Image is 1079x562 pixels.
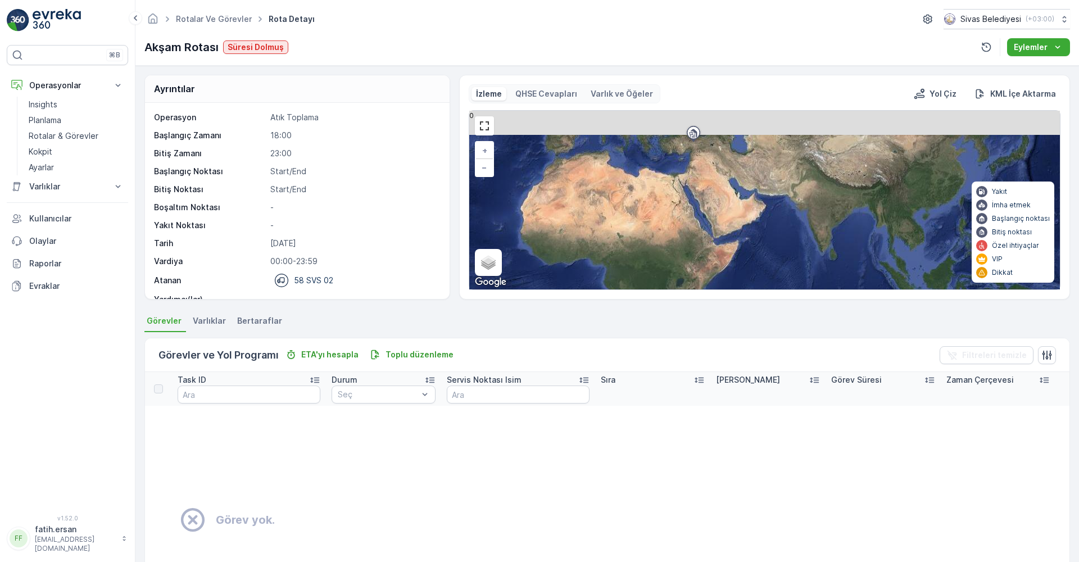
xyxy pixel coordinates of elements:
p: Kokpit [29,146,52,157]
a: Rotalar ve Görevler [176,14,252,24]
p: QHSE Cevapları [515,88,577,99]
p: Raporlar [29,258,124,269]
p: Vardiya [154,256,266,267]
a: View Fullscreen [476,117,493,134]
p: VIP [992,255,1003,264]
p: KML İçe Aktarma [990,88,1056,99]
p: Süresi Dolmuş [228,42,284,53]
p: 23:00 [270,148,438,159]
button: Operasyonlar [7,74,128,97]
button: Varlıklar [7,175,128,198]
span: − [482,162,487,172]
p: Yardımcı(lar) [154,294,266,305]
p: Durum [332,374,357,386]
img: sivas-belediyesi-logo-png_seeklogo-318229.png [944,13,956,25]
p: Atanan [154,275,181,286]
p: Kullanıcılar [29,213,124,224]
p: Rotalar & Görevler [29,130,98,142]
p: Start/End [270,184,438,195]
p: Insights [29,99,57,110]
div: 0 [469,111,1060,289]
p: Akşam Rotası [144,39,219,56]
span: v 1.52.0 [7,515,128,522]
p: Başlangıç Noktası [154,166,266,177]
p: Dikkat [992,268,1013,277]
p: 58 SVS 02 [294,275,333,286]
p: Zaman Çerçevesi [946,374,1014,386]
p: - [270,294,438,305]
img: logo_light-DOdMpM7g.png [33,9,81,31]
img: logo [7,9,29,31]
p: Bitiş Zamanı [154,148,266,159]
p: Operasyon [154,112,266,123]
p: Sıra [601,374,615,386]
a: Planlama [24,112,128,128]
p: Varlıklar [29,181,106,192]
span: Bertaraflar [237,315,282,327]
button: Eylemler [1007,38,1070,56]
p: Sivas Belediyesi [960,13,1021,25]
a: Uzaklaştır [476,159,493,176]
p: Servis Noktası Isim [447,374,522,386]
button: KML İçe Aktarma [970,87,1060,101]
a: Olaylar [7,230,128,252]
a: Layers [476,250,501,275]
p: Yakıt [992,187,1007,196]
p: Bitiş noktası [992,228,1032,237]
p: Yakıt Noktası [154,220,266,231]
p: Operasyonlar [29,80,106,91]
button: Toplu düzenleme [365,348,458,361]
p: Filtreleri temizle [962,350,1027,361]
h2: Görev yok. [216,511,275,528]
p: Planlama [29,115,61,126]
img: Google [472,275,509,289]
a: Raporlar [7,252,128,275]
input: Ara [178,386,320,404]
a: Rotalar & Görevler [24,128,128,144]
p: ( +03:00 ) [1026,15,1054,24]
input: Ara [447,386,590,404]
p: ETA'yı hesapla [301,349,359,360]
p: Olaylar [29,235,124,247]
a: Kullanıcılar [7,207,128,230]
div: FF [10,529,28,547]
a: Ayarlar [24,160,128,175]
p: İmha etmek [992,201,1031,210]
p: 00:00-23:59 [270,256,438,267]
p: Varlık ve Öğeler [591,88,653,99]
p: Evraklar [29,280,124,292]
a: Kokpit [24,144,128,160]
p: Yol Çiz [930,88,956,99]
span: + [482,146,487,155]
button: Süresi Dolmuş [223,40,288,54]
p: - [270,220,438,231]
p: Başlangıç Zamanı [154,130,266,141]
p: Bitiş Noktası [154,184,266,195]
p: Tarih [154,238,266,249]
p: Start/End [270,166,438,177]
p: Seç [338,389,418,400]
p: Atık Toplama [270,112,438,123]
p: [PERSON_NAME] [716,374,780,386]
span: Rota Detayı [266,13,317,25]
p: Görev Süresi [831,374,882,386]
p: Task ID [178,374,206,386]
p: Eylemler [1014,42,1048,53]
p: - [270,202,438,213]
a: Yakınlaştır [476,142,493,159]
p: Görevler ve Yol Programı [158,347,279,363]
p: Boşaltım Noktası [154,202,266,213]
button: Filtreleri temizle [940,346,1033,364]
a: Evraklar [7,275,128,297]
a: Ana Sayfa [147,17,159,26]
span: Görevler [147,315,182,327]
a: Bu bölgeyi Google Haritalar'da açın (yeni pencerede açılır) [472,275,509,289]
button: FFfatih.ersan[EMAIL_ADDRESS][DOMAIN_NAME] [7,524,128,553]
p: Ayarlar [29,162,54,173]
p: 18:00 [270,130,438,141]
button: Yol Çiz [909,87,961,101]
p: Ayrıntılar [154,82,195,96]
p: İzleme [476,88,502,99]
p: [DATE] [270,238,438,249]
a: Insights [24,97,128,112]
